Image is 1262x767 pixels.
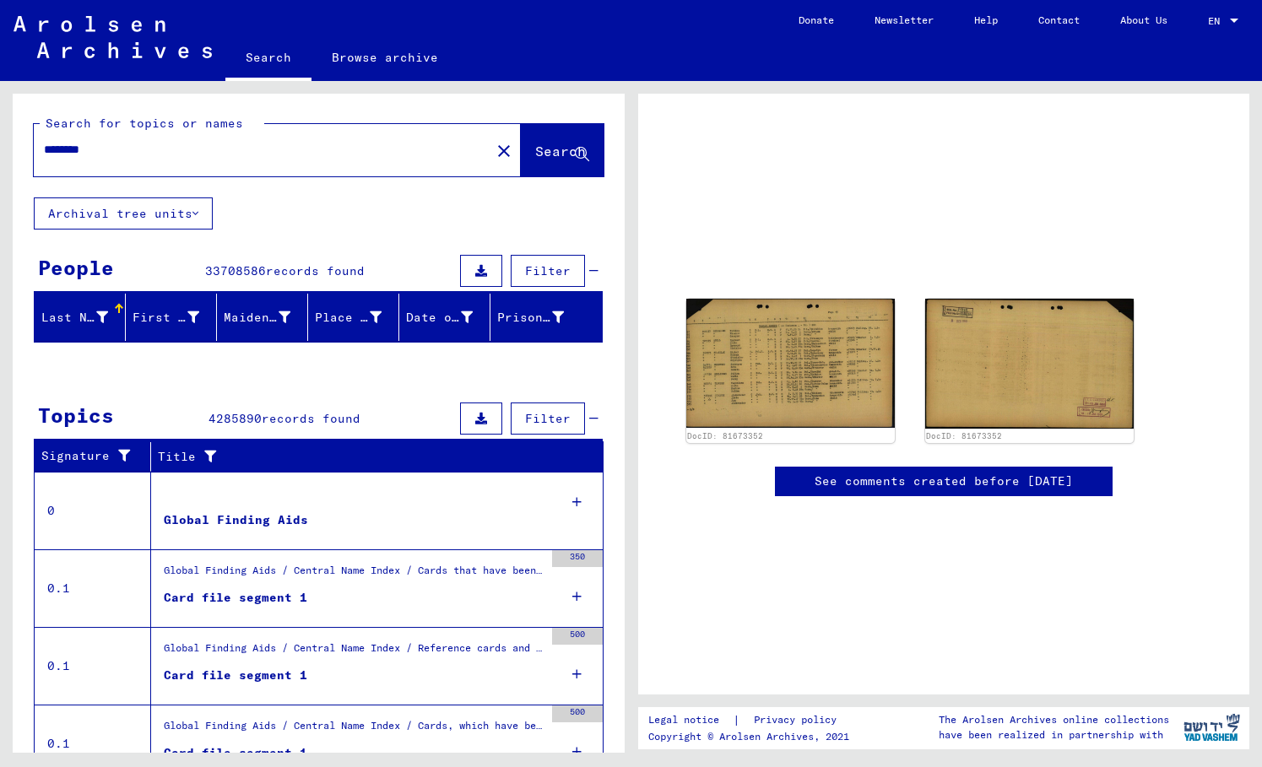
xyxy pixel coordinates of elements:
[686,299,895,428] img: 001.jpg
[224,309,290,327] div: Maiden Name
[266,263,365,278] span: records found
[399,294,490,341] mat-header-cell: Date of Birth
[262,411,360,426] span: records found
[38,400,114,430] div: Topics
[315,304,403,331] div: Place of Birth
[687,431,763,440] a: DocID: 81673352
[209,411,262,426] span: 4285890
[35,294,126,341] mat-header-cell: Last Name
[521,124,604,176] button: Search
[939,727,1169,743] p: have been realized in partnership with
[217,294,308,341] mat-header-cell: Maiden Name
[14,16,212,58] img: Arolsen_neg.svg
[34,197,213,230] button: Archival tree units
[35,472,151,549] td: 0
[164,589,307,607] div: Card file segment 1
[1180,706,1243,748] img: yv_logo.png
[41,447,138,465] div: Signature
[311,37,458,78] a: Browse archive
[158,443,587,470] div: Title
[552,550,603,567] div: 350
[525,411,571,426] span: Filter
[815,473,1073,490] a: See comments created before [DATE]
[126,294,217,341] mat-header-cell: First Name
[494,141,514,161] mat-icon: close
[939,712,1169,727] p: The Arolsen Archives online collections
[648,711,733,729] a: Legal notice
[490,294,601,341] mat-header-cell: Prisoner #
[406,309,473,327] div: Date of Birth
[525,263,571,278] span: Filter
[406,304,494,331] div: Date of Birth
[133,304,220,331] div: First Name
[35,549,151,627] td: 0.1
[552,705,603,722] div: 500
[164,744,307,762] div: Card file segment 1
[164,718,544,742] div: Global Finding Aids / Central Name Index / Cards, which have been separated just before or during...
[38,252,114,283] div: People
[552,628,603,645] div: 500
[308,294,399,341] mat-header-cell: Place of Birth
[205,263,266,278] span: 33708586
[648,729,857,744] p: Copyright © Arolsen Archives, 2021
[164,511,308,529] div: Global Finding Aids
[158,448,570,466] div: Title
[740,711,857,729] a: Privacy policy
[648,711,857,729] div: |
[925,299,1134,429] img: 002.jpg
[487,133,521,167] button: Clear
[315,309,382,327] div: Place of Birth
[164,667,307,684] div: Card file segment 1
[46,116,243,131] mat-label: Search for topics or names
[35,627,151,705] td: 0.1
[1208,15,1227,27] span: EN
[511,402,585,435] button: Filter
[225,37,311,81] a: Search
[224,304,311,331] div: Maiden Name
[511,255,585,287] button: Filter
[926,431,1002,440] a: DocID: 81673352
[164,563,544,586] div: Global Finding Aids / Central Name Index / Cards that have been scanned during first sequential m...
[41,443,154,470] div: Signature
[164,640,544,664] div: Global Finding Aids / Central Name Index / Reference cards and originals, which have been discove...
[497,309,564,327] div: Prisoner #
[497,304,585,331] div: Prisoner #
[133,309,199,327] div: First Name
[41,304,129,331] div: Last Name
[535,143,586,159] span: Search
[41,309,108,327] div: Last Name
